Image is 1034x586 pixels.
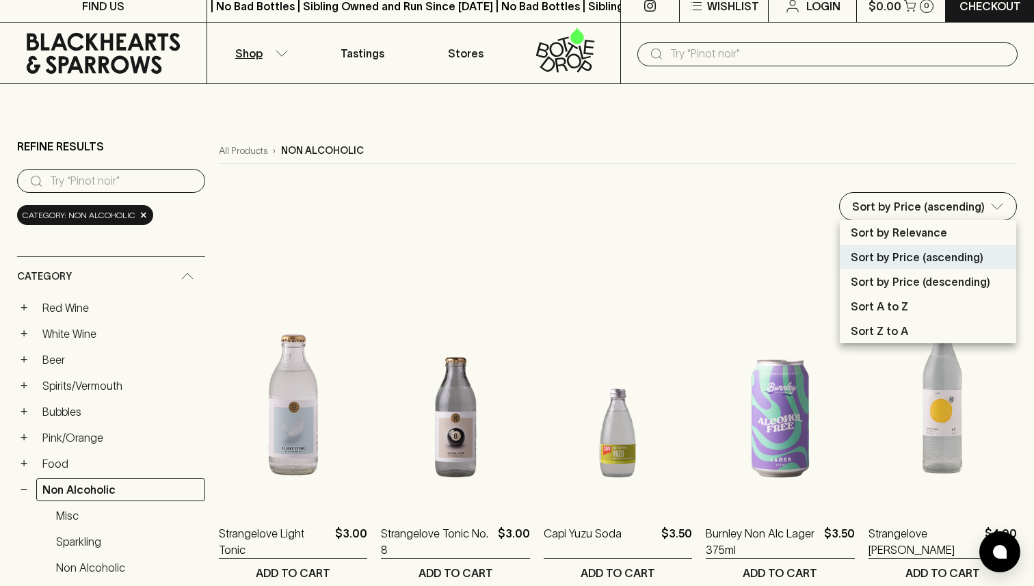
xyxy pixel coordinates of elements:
[851,298,908,315] p: Sort A to Z
[851,224,947,241] p: Sort by Relevance
[851,249,983,265] p: Sort by Price (ascending)
[993,545,1007,559] img: bubble-icon
[851,274,990,290] p: Sort by Price (descending)
[851,323,908,339] p: Sort Z to A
